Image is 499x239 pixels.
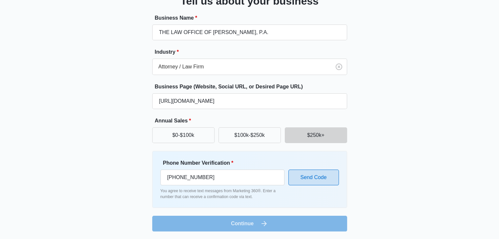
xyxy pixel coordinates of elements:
[288,170,339,185] button: Send Code
[163,159,287,167] label: Phone Number Verification
[152,93,347,109] input: e.g. janesplumbing.com
[160,170,284,185] input: Ex. +1-555-555-5555
[152,127,215,143] button: $0-$100k
[152,25,347,40] input: e.g. Jane's Plumbing
[155,117,350,125] label: Annual Sales
[160,188,284,200] p: You agree to receive text messages from Marketing 360®. Enter a number that can receive a confirm...
[218,127,281,143] button: $100k-$250k
[155,83,350,91] label: Business Page (Website, Social URL, or Desired Page URL)
[155,14,350,22] label: Business Name
[155,48,350,56] label: Industry
[334,62,344,72] button: Clear
[285,127,347,143] button: $250k+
